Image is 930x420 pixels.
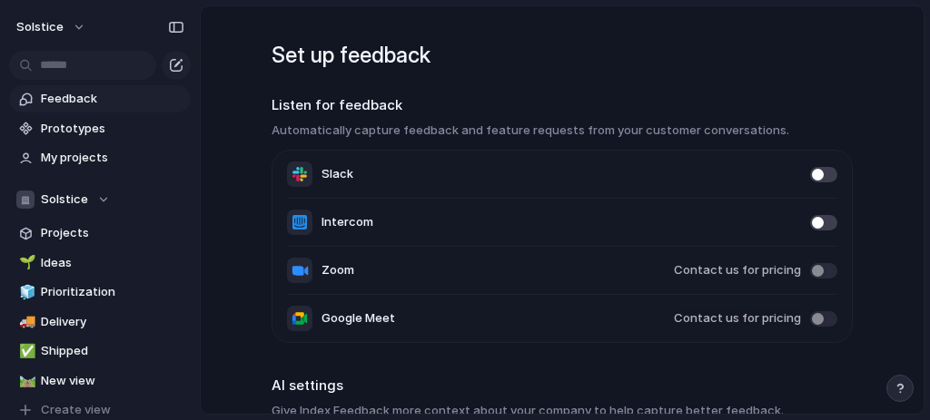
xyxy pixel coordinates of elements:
[9,115,191,142] a: Prototypes
[9,144,191,171] a: My projects
[322,213,373,231] span: Intercom
[41,90,184,108] span: Feedback
[674,309,801,327] span: Contact us for pricing
[272,39,853,72] h1: Set up feedback
[9,85,191,112] a: Feedback
[41,254,184,272] span: Ideas
[16,18,64,36] span: Solstice
[8,13,95,42] button: Solstice
[272,402,853,420] h3: Give Index Feedback more context about your company to help capture better feedback.
[41,224,184,242] span: Projects
[9,249,191,277] a: 🌱Ideas
[272,95,853,116] h2: Listen for feedback
[41,190,88,209] span: Solstice
[9,186,191,213] button: Solstice
[272,122,853,140] h3: Automatically capture feedback and feature requests from your customer conversations.
[272,376,853,396] h2: AI settings
[41,149,184,167] span: My projects
[322,309,395,327] span: Google Meet
[322,261,354,279] span: Zoom
[19,252,32,273] div: 🌱
[674,261,801,279] span: Contact us for pricing
[322,165,353,183] span: Slack
[9,220,191,247] a: Projects
[16,254,35,272] button: 🌱
[41,120,184,138] span: Prototypes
